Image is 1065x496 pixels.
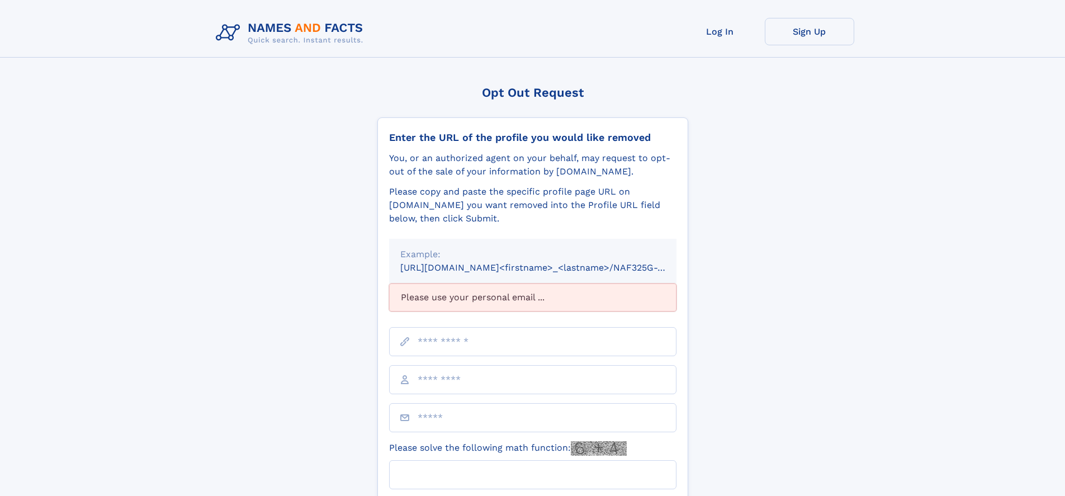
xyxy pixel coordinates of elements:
label: Please solve the following math function: [389,441,627,456]
a: Sign Up [765,18,854,45]
div: Please copy and paste the specific profile page URL on [DOMAIN_NAME] you want removed into the Pr... [389,185,676,225]
div: You, or an authorized agent on your behalf, may request to opt-out of the sale of your informatio... [389,152,676,178]
img: Logo Names and Facts [211,18,372,48]
a: Log In [675,18,765,45]
div: Opt Out Request [377,86,688,100]
div: Example: [400,248,665,261]
small: [URL][DOMAIN_NAME]<firstname>_<lastname>/NAF325G-xxxxxxxx [400,262,698,273]
div: Please use your personal email ... [389,284,676,311]
div: Enter the URL of the profile you would like removed [389,131,676,144]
